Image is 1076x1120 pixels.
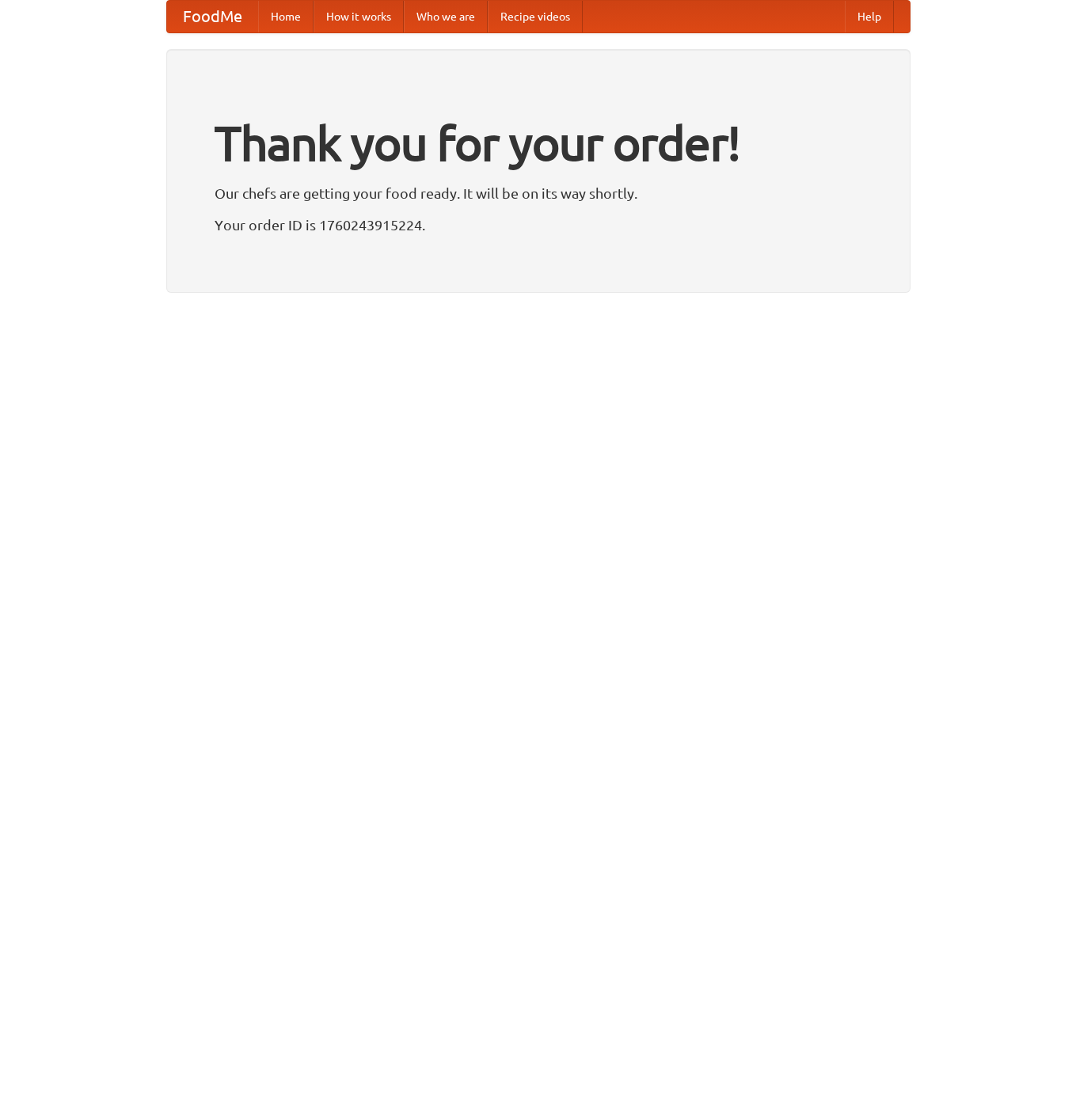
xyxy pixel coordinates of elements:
h1: Thank you for your order! [215,105,862,181]
p: Our chefs are getting your food ready. It will be on its way shortly. [215,181,862,205]
a: Recipe videos [488,1,583,32]
a: Home [258,1,314,32]
p: Your order ID is 1760243915224. [215,213,862,237]
a: FoodMe [167,1,258,32]
a: Who we are [404,1,488,32]
a: How it works [314,1,404,32]
a: Help [845,1,894,32]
